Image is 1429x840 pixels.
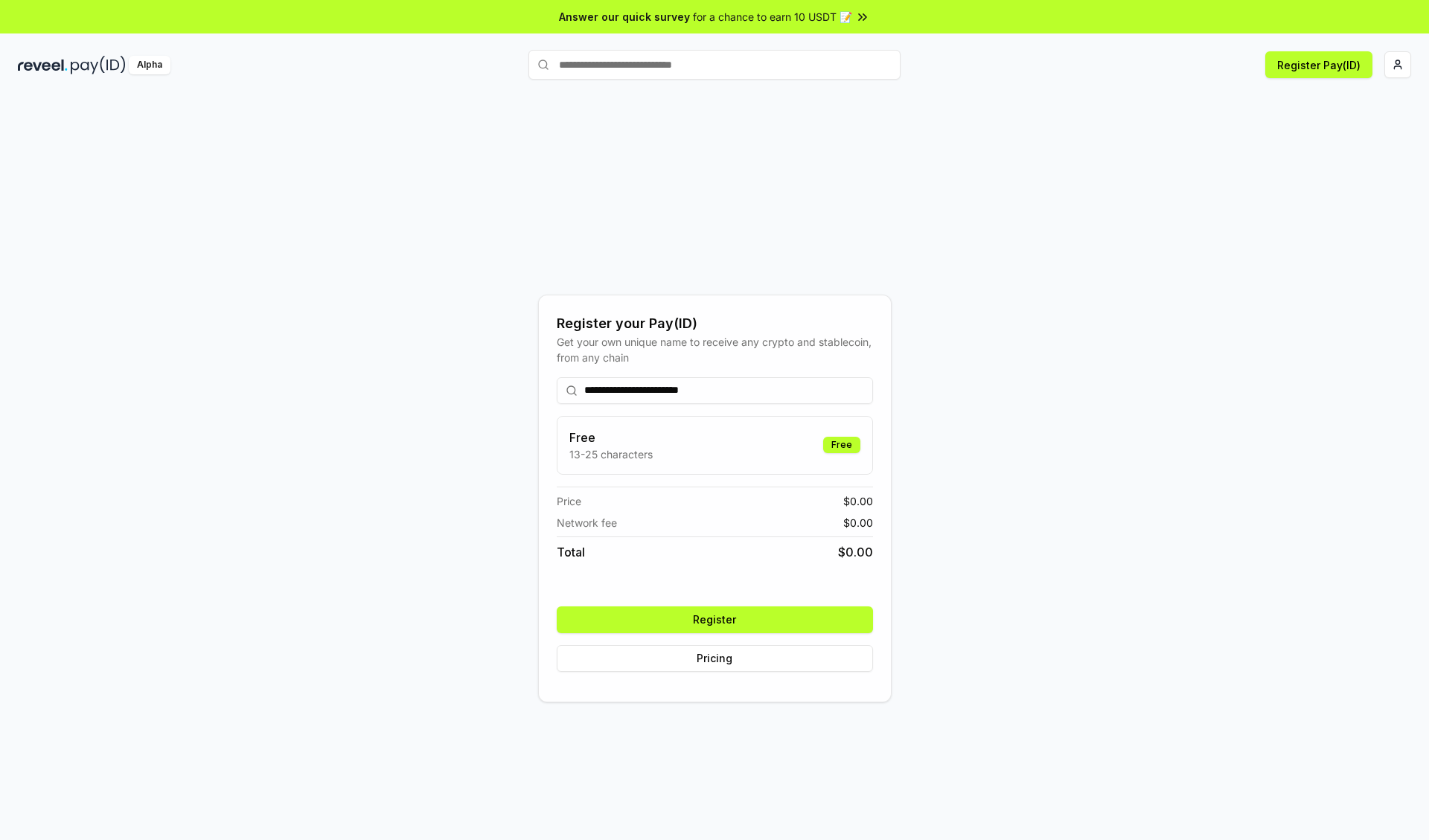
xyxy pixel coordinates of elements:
[843,493,873,509] span: $ 0.00
[823,437,860,453] div: Free
[129,56,170,74] div: Alpha
[557,493,581,509] span: Price
[557,334,873,365] div: Get your own unique name to receive any crypto and stablecoin, from any chain
[557,515,617,530] span: Network fee
[557,606,873,633] button: Register
[557,645,873,672] button: Pricing
[559,9,690,25] span: Answer our quick survey
[843,515,873,530] span: $ 0.00
[569,429,653,446] h3: Free
[557,313,873,334] div: Register your Pay(ID)
[569,446,653,462] p: 13-25 characters
[71,56,126,74] img: pay_id
[1265,51,1372,78] button: Register Pay(ID)
[693,9,852,25] span: for a chance to earn 10 USDT 📝
[838,543,873,561] span: $ 0.00
[557,543,585,561] span: Total
[18,56,68,74] img: reveel_dark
